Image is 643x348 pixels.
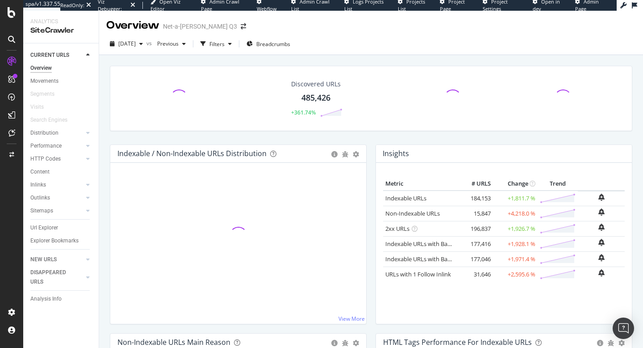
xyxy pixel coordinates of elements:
[385,240,460,248] a: Indexable URLs with Bad H1
[30,236,79,246] div: Explorer Bookmarks
[30,89,63,99] a: Segments
[30,294,62,304] div: Analysis Info
[30,193,50,203] div: Outlinks
[106,37,146,51] button: [DATE]
[30,89,54,99] div: Segments
[30,115,67,125] div: Search Engines
[117,149,267,158] div: Indexable / Non-Indexable URLs Distribution
[30,141,62,151] div: Performance
[30,102,44,112] div: Visits
[383,338,532,347] div: HTML Tags Performance for Indexable URLs
[30,294,92,304] a: Analysis Info
[60,2,84,9] div: ReadOnly:
[385,255,483,263] a: Indexable URLs with Bad Description
[457,251,493,267] td: 177,046
[353,151,359,157] div: gear
[30,223,92,233] a: Url Explorer
[30,193,84,203] a: Outlinks
[30,180,84,190] a: Inlinks
[30,255,84,264] a: NEW URLS
[243,37,294,51] button: Breadcrumbs
[338,315,365,323] a: View More
[457,191,493,206] td: 184,153
[30,167,50,177] div: Content
[383,177,457,191] th: Metric
[241,23,246,30] div: arrow-right-arrow-left
[106,18,159,33] div: Overview
[597,340,603,346] div: circle-info
[457,267,493,282] td: 31,646
[30,206,84,216] a: Sitemaps
[118,40,136,47] span: 2025 Oct. 4th
[383,148,409,160] h4: Insights
[385,270,451,278] a: URLs with 1 Follow Inlink
[301,92,330,104] div: 485,426
[457,236,493,251] td: 177,416
[30,128,58,138] div: Distribution
[197,37,235,51] button: Filters
[30,206,53,216] div: Sitemaps
[618,340,625,346] div: gear
[331,340,338,346] div: circle-info
[30,76,58,86] div: Movements
[30,51,84,60] a: CURRENT URLS
[493,236,538,251] td: +1,928.1 %
[30,115,76,125] a: Search Engines
[117,338,230,347] div: Non-Indexable URLs Main Reason
[493,191,538,206] td: +1,811.7 %
[30,167,92,177] a: Content
[30,51,69,60] div: CURRENT URLS
[30,236,92,246] a: Explorer Bookmarks
[493,177,538,191] th: Change
[385,194,426,202] a: Indexable URLs
[493,251,538,267] td: +1,971.4 %
[331,151,338,157] div: circle-info
[385,225,409,233] a: 2xx URLs
[291,109,316,116] div: +361.74%
[493,206,538,221] td: +4,218.0 %
[30,268,84,287] a: DISAPPEARED URLS
[598,194,605,201] div: bell-plus
[342,151,348,157] div: bug
[30,102,53,112] a: Visits
[598,269,605,276] div: bell-plus
[30,18,92,25] div: Analytics
[598,254,605,261] div: bell-plus
[291,80,341,89] div: Discovered URLs
[30,64,52,73] div: Overview
[457,177,493,191] th: # URLS
[493,221,538,236] td: +1,926.7 %
[30,180,46,190] div: Inlinks
[30,128,84,138] a: Distribution
[598,239,605,246] div: bell-plus
[30,223,58,233] div: Url Explorer
[457,206,493,221] td: 15,847
[613,318,634,339] div: Open Intercom Messenger
[30,154,61,164] div: HTTP Codes
[30,76,92,86] a: Movements
[598,224,605,231] div: bell-plus
[385,209,440,217] a: Non-Indexable URLs
[209,40,225,48] div: Filters
[154,40,179,47] span: Previous
[154,37,189,51] button: Previous
[342,340,348,346] div: bug
[457,221,493,236] td: 196,837
[598,208,605,216] div: bell-plus
[30,255,57,264] div: NEW URLS
[257,5,277,12] span: Webflow
[30,64,92,73] a: Overview
[256,40,290,48] span: Breadcrumbs
[30,154,84,164] a: HTTP Codes
[608,340,614,346] div: bug
[30,268,75,287] div: DISAPPEARED URLS
[30,25,92,36] div: SiteCrawler
[163,22,237,31] div: Net-a-[PERSON_NAME] Q3
[146,39,154,47] span: vs
[538,177,578,191] th: Trend
[30,141,84,151] a: Performance
[493,267,538,282] td: +2,595.6 %
[353,340,359,346] div: gear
